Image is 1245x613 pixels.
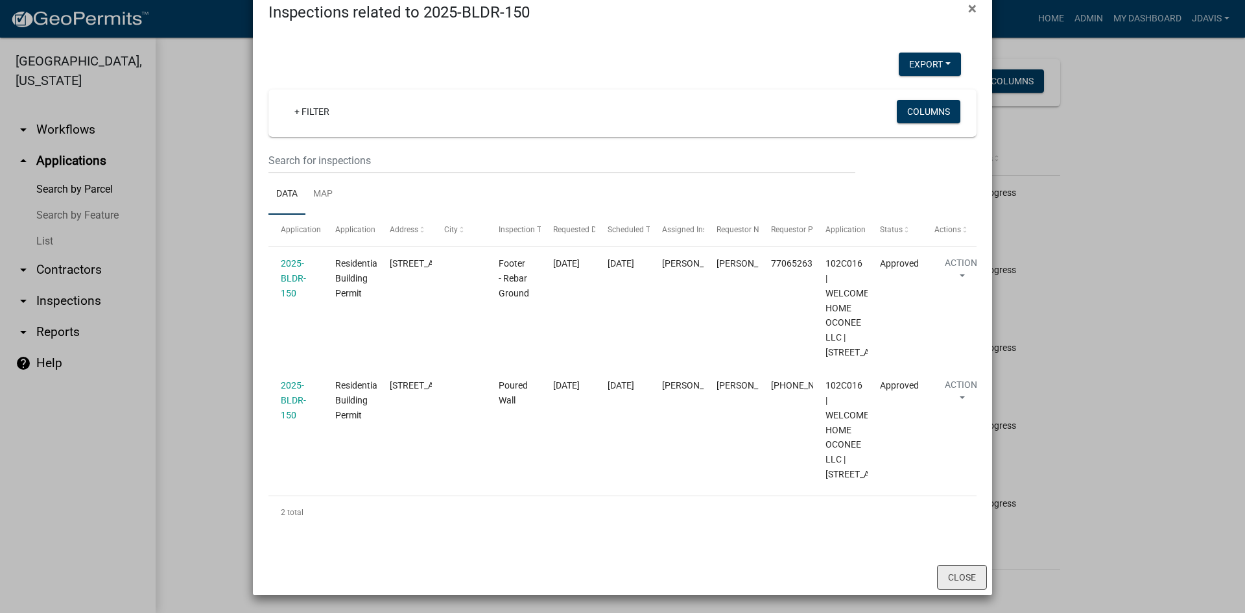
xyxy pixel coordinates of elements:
[825,225,907,234] span: Application Description
[880,258,919,269] span: Approved
[323,215,377,246] datatable-header-cell: Application Type
[390,380,469,391] span: 159 A LAKEVIEW DR
[771,258,823,269] span: 7706526359
[880,225,903,234] span: Status
[553,258,580,269] span: 07/16/2025
[825,258,905,357] span: 102C016 | WELCOME HOME OCONEE LLC | 159 A LAKEVIEW DR
[717,258,786,269] span: Ben Eldridge
[897,100,960,123] button: Columns
[499,258,529,298] span: Footer - Rebar Ground
[922,215,977,246] datatable-header-cell: Actions
[771,380,848,391] span: 770-652-6359
[608,378,637,393] div: [DATE]
[268,1,530,24] h4: Inspections related to 2025-BLDR-150
[335,225,394,234] span: Application Type
[432,215,486,246] datatable-header-cell: City
[759,215,813,246] datatable-header-cell: Requestor Phone
[934,225,961,234] span: Actions
[717,380,786,391] span: Ben Eldridge
[662,225,729,234] span: Assigned Inspector
[390,225,418,234] span: Address
[444,225,458,234] span: City
[650,215,704,246] datatable-header-cell: Assigned Inspector
[268,496,977,529] div: 2 total
[825,380,905,479] span: 102C016 | WELCOME HOME OCONEE LLC | 159 A LAKEVIEW DR
[499,380,528,405] span: Poured Wall
[934,256,988,289] button: Action
[717,225,775,234] span: Requestor Name
[899,53,961,76] button: Export
[499,225,554,234] span: Inspection Type
[662,380,731,391] span: Michele Rivera
[608,256,637,271] div: [DATE]
[880,380,919,391] span: Approved
[390,258,469,269] span: 159 A LAKEVIEW DR
[335,380,379,420] span: Residential Building Permit
[608,225,663,234] span: Scheduled Time
[268,174,305,215] a: Data
[704,215,759,246] datatable-header-cell: Requestor Name
[662,258,731,269] span: Michele Rivera
[281,258,306,298] a: 2025-BLDR-150
[541,215,595,246] datatable-header-cell: Requested Date
[868,215,922,246] datatable-header-cell: Status
[553,380,580,391] span: 07/25/2025
[268,215,323,246] datatable-header-cell: Application
[595,215,650,246] datatable-header-cell: Scheduled Time
[813,215,868,246] datatable-header-cell: Application Description
[335,258,379,298] span: Residential Building Permit
[377,215,432,246] datatable-header-cell: Address
[553,225,608,234] span: Requested Date
[486,215,541,246] datatable-header-cell: Inspection Type
[937,565,987,590] button: Close
[268,147,855,174] input: Search for inspections
[281,225,321,234] span: Application
[305,174,340,215] a: Map
[281,380,306,420] a: 2025-BLDR-150
[934,378,988,411] button: Action
[771,225,831,234] span: Requestor Phone
[284,100,340,123] a: + Filter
